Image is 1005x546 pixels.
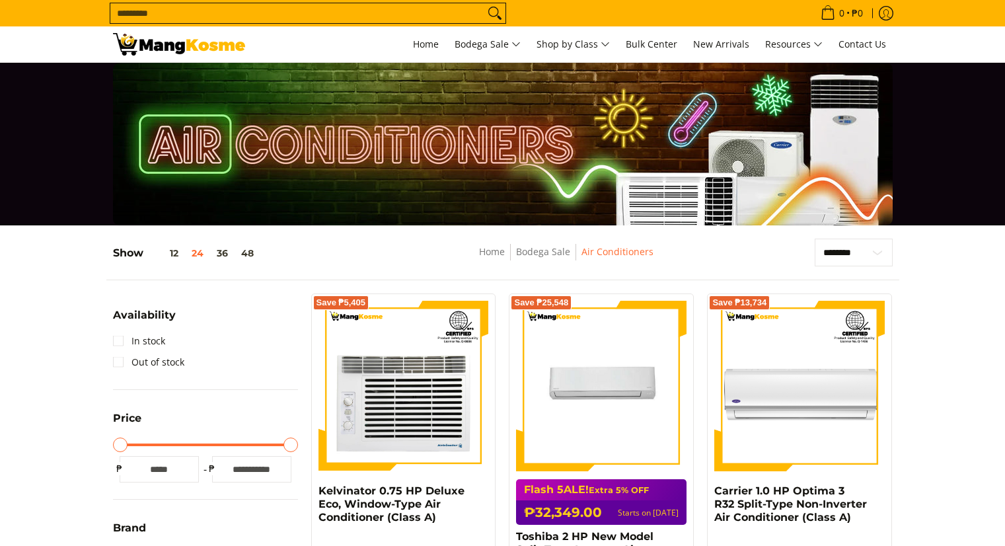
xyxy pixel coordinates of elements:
span: ₱ [205,462,219,475]
span: New Arrivals [693,38,749,50]
span: Save ₱13,734 [712,299,766,307]
span: Save ₱25,548 [514,299,568,307]
span: Bodega Sale [455,36,521,53]
span: Brand [113,523,146,533]
summary: Open [113,413,141,434]
span: Resources [765,36,823,53]
a: Resources [759,26,829,62]
button: Search [484,3,505,23]
button: 48 [235,248,260,258]
a: Home [406,26,445,62]
span: Home [413,38,439,50]
img: Toshiba 2 HP New Model Split-Type Inverter Air Conditioner (Class A) [516,301,687,471]
button: 12 [143,248,185,258]
span: ₱ [113,462,126,475]
a: Kelvinator 0.75 HP Deluxe Eco, Window-Type Air Conditioner (Class A) [318,485,465,524]
a: Out of stock [113,352,184,373]
a: Shop by Class [530,26,616,62]
h5: Show [113,247,260,260]
span: Save ₱5,405 [316,299,366,307]
img: Carrier 1.0 HP Optima 3 R32 Split-Type Non-Inverter Air Conditioner (Class A) [714,301,885,471]
button: 36 [210,248,235,258]
nav: Breadcrumbs [382,244,749,274]
a: Air Conditioners [581,245,653,258]
a: Carrier 1.0 HP Optima 3 R32 Split-Type Non-Inverter Air Conditioner (Class A) [714,485,867,524]
summary: Open [113,523,146,543]
a: Bodega Sale [448,26,527,62]
img: Kelvinator 0.75 HP Deluxe Eco, Window-Type Air Conditioner (Class A) [318,301,489,471]
span: 0 [837,9,846,18]
a: Bodega Sale [516,245,570,258]
span: ₱0 [850,9,865,18]
nav: Main Menu [258,26,893,62]
span: • [817,6,867,20]
span: Contact Us [838,38,886,50]
a: New Arrivals [687,26,756,62]
span: Availability [113,310,176,321]
a: In stock [113,331,165,352]
summary: Open [113,310,176,331]
span: Bulk Center [626,38,677,50]
a: Bulk Center [619,26,684,62]
span: Price [113,413,141,424]
a: Contact Us [832,26,893,62]
a: Home [479,245,505,258]
span: Shop by Class [537,36,610,53]
img: Bodega Sale Aircon l Mang Kosme: Home Appliances Warehouse Sale [113,33,245,56]
button: 24 [185,248,210,258]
